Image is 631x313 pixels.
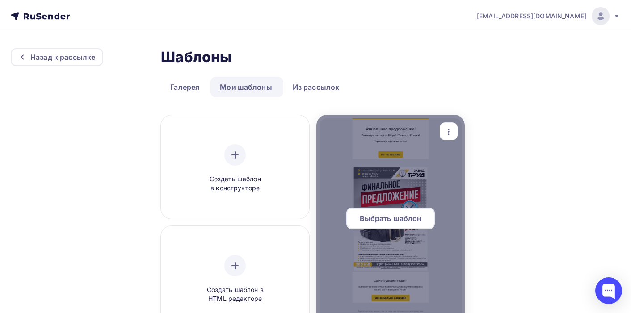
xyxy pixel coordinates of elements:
h2: Шаблоны [161,48,232,66]
span: Создать шаблон в HTML редакторе [193,285,278,304]
a: Мои шаблоны [210,77,282,97]
span: Выбрать шаблон [360,213,422,224]
a: Из рассылок [283,77,349,97]
span: [EMAIL_ADDRESS][DOMAIN_NAME] [477,12,586,21]
span: Создать шаблон в конструкторе [193,175,278,193]
a: Галерея [161,77,209,97]
div: Назад к рассылке [30,52,95,63]
a: [EMAIL_ADDRESS][DOMAIN_NAME] [477,7,620,25]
